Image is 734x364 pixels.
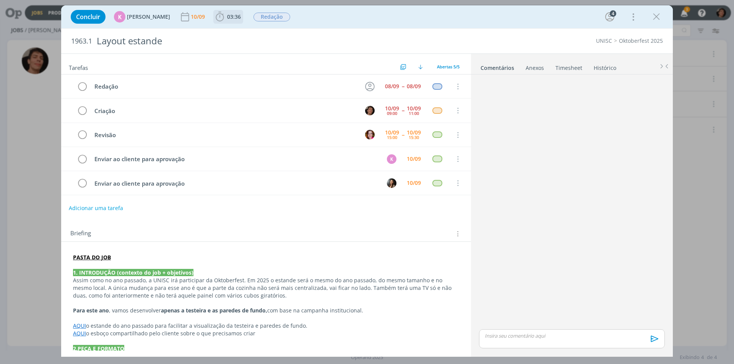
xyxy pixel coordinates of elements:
strong: Para este ano [73,307,109,314]
div: 10/09 [407,130,421,135]
img: P [365,106,375,115]
div: Redação [91,82,358,91]
span: -- [402,132,404,138]
div: Anexos [526,64,544,72]
button: K[PERSON_NAME] [114,11,170,23]
a: Histórico [593,61,617,72]
button: P [364,105,375,116]
div: 09:00 [387,111,397,115]
p: o estande do ano passado para facilitar a visualização da testeira e paredes de fundo. [73,322,459,330]
button: Concluir [71,10,106,24]
button: 4 [604,11,616,23]
div: Enviar ao cliente para aprovação [91,154,380,164]
button: Redação [253,12,291,22]
div: 15:00 [387,135,397,139]
div: Layout estande [94,32,413,50]
img: B [387,178,396,188]
div: 08/09 [407,84,421,89]
img: arrow-down.svg [418,65,423,69]
div: Revisão [91,130,358,140]
strong: 1. INTRODUÇÃO (contexto do job + objetivos) [73,269,193,276]
span: [PERSON_NAME] [127,14,170,19]
span: Tarefas [69,62,88,71]
div: Enviar ao cliente para aprovação [91,179,380,188]
a: AQUI [73,330,86,337]
p: , vamos desenvolver com base na campanha institucional. [73,307,459,314]
span: -- [402,84,404,89]
div: 10/09 [407,156,421,162]
span: -- [402,108,404,113]
span: Abertas 5/5 [437,64,460,70]
div: dialog [61,5,673,357]
a: Oktoberfest 2025 [619,37,663,44]
div: 10/09 [191,14,206,19]
div: 10/09 [385,130,399,135]
p: Assim como no ano passado, a UNISC irá participar da Oktoberfest. Em 2025 o estande será o mesmo ... [73,277,459,299]
div: 4 [610,10,616,17]
div: 08/09 [385,84,399,89]
button: B [386,177,397,189]
div: Criação [91,106,358,116]
strong: apenas a testeira e as paredes de fundo, [161,307,267,314]
button: K [386,153,397,165]
a: Timesheet [555,61,583,72]
button: Adicionar uma tarefa [68,201,123,215]
span: Concluir [76,14,100,20]
a: Comentários [480,61,515,72]
a: PASTA DO JOB [73,254,111,261]
div: 10/09 [407,180,421,186]
p: o esboço compartilhado pelo cliente sobre o que precisamos criar [73,330,459,337]
div: 11:00 [409,111,419,115]
img: B [365,130,375,139]
span: Redação [253,13,290,21]
span: Briefing [70,229,91,239]
button: B [364,129,375,141]
a: AQUI [73,322,86,329]
div: 10/09 [407,106,421,111]
span: 03:36 [227,13,241,20]
div: K [387,154,396,164]
strong: 2.PEÇA E FORMATO [73,345,124,352]
span: 1963.1 [71,37,92,45]
div: 10/09 [385,106,399,111]
div: K [114,11,125,23]
button: 03:36 [214,11,243,23]
a: UNISC [596,37,612,44]
div: 15:30 [409,135,419,139]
